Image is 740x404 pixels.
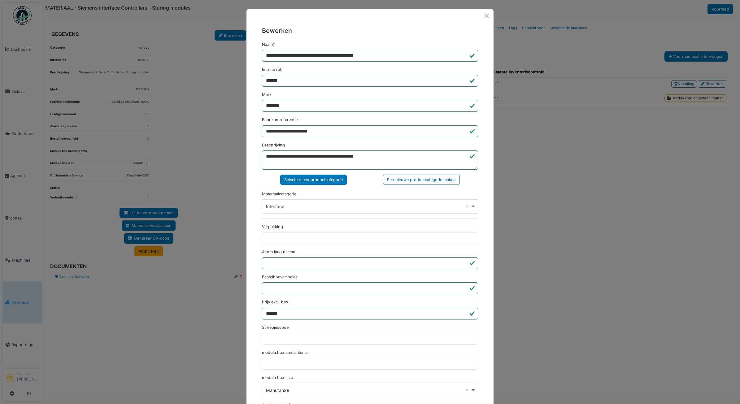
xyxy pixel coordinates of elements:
div: Interface [266,203,471,210]
label: modula box size [262,375,293,380]
button: Close [482,11,491,20]
label: Merk [262,92,272,98]
label: Prijs excl. btw [262,299,288,305]
label: Alarm laag niveau [262,249,295,255]
button: Remove item: '783' [464,203,470,210]
label: Materiaalcategorie [262,191,296,197]
h5: Bewerken [262,26,478,35]
label: Bestelhoeveelheid [262,274,298,280]
div: Een nieuwe productcategorie maken [383,175,460,185]
abbr: Verplicht [273,42,275,47]
label: Beschrijving [262,142,285,148]
div: Selecteer een productcategorie [280,175,347,185]
abbr: Verplicht [296,275,298,279]
label: Streepjescode [262,324,289,330]
label: Naam [262,41,275,47]
label: Interne ref. [262,67,282,72]
label: Verpakking [262,224,283,230]
label: Fabrikantreferentie [262,117,298,123]
button: Remove item: 'Manutan28' [464,387,470,393]
label: modula box aantal items [262,350,308,355]
div: Manutan28 [266,387,471,393]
